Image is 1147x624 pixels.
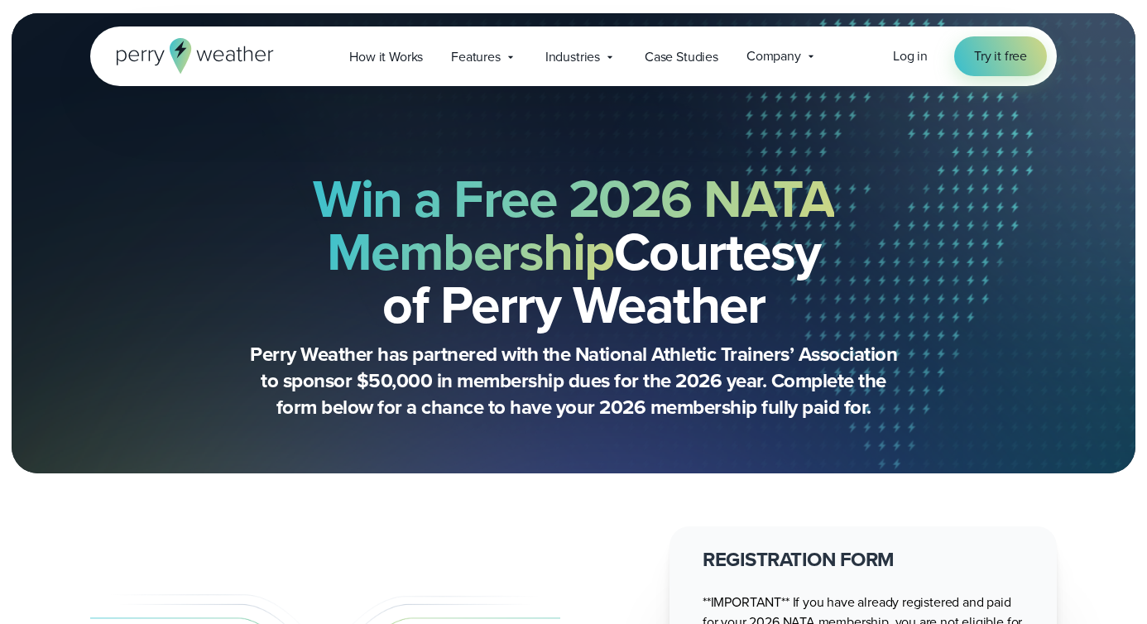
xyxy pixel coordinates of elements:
[313,160,834,290] strong: Win a Free 2026 NATA Membership
[746,46,801,66] span: Company
[645,47,718,67] span: Case Studies
[173,172,974,331] h2: Courtesy of Perry Weather
[631,40,732,74] a: Case Studies
[242,341,905,420] p: Perry Weather has partnered with the National Athletic Trainers’ Association to sponsor $50,000 i...
[545,47,600,67] span: Industries
[974,46,1027,66] span: Try it free
[451,47,501,67] span: Features
[703,545,895,574] strong: REGISTRATION FORM
[349,47,423,67] span: How it Works
[954,36,1047,76] a: Try it free
[335,40,437,74] a: How it Works
[893,46,928,65] span: Log in
[893,46,928,66] a: Log in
